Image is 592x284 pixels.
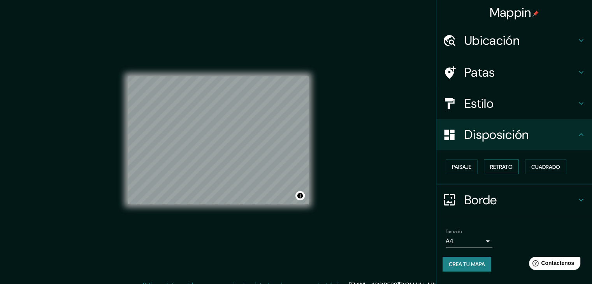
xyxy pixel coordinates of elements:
font: Ubicación [464,32,520,49]
font: Borde [464,192,497,208]
font: Disposición [464,126,529,143]
font: A4 [446,237,453,245]
button: Activar o desactivar atribución [295,191,305,200]
button: Crea tu mapa [443,257,491,272]
font: Paisaje [452,163,471,170]
font: Tamaño [446,228,462,235]
div: Estilo [436,88,592,119]
div: Patas [436,57,592,88]
iframe: Lanzador de widgets de ayuda [523,254,583,275]
div: Disposición [436,119,592,150]
div: Borde [436,184,592,216]
font: Patas [464,64,495,81]
button: Paisaje [446,160,478,174]
div: A4 [446,235,492,247]
font: Cuadrado [531,163,560,170]
font: Retrato [490,163,513,170]
button: Retrato [484,160,519,174]
img: pin-icon.png [532,11,539,17]
font: Crea tu mapa [449,261,485,268]
button: Cuadrado [525,160,566,174]
font: Mappin [490,4,531,21]
font: Estilo [464,95,494,112]
canvas: Mapa [128,76,309,204]
div: Ubicación [436,25,592,56]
